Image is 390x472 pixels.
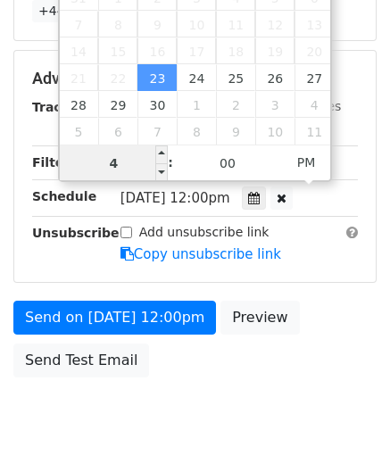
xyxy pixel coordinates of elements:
span: September 27, 2025 [295,64,334,91]
span: October 4, 2025 [295,91,334,118]
span: October 11, 2025 [295,118,334,145]
span: October 2, 2025 [216,91,255,118]
span: September 26, 2025 [255,64,295,91]
span: October 9, 2025 [216,118,255,145]
a: Copy unsubscribe link [120,246,281,262]
span: September 8, 2025 [98,11,137,37]
span: [DATE] 12:00pm [120,190,230,206]
span: September 10, 2025 [177,11,216,37]
strong: Unsubscribe [32,226,120,240]
span: September 19, 2025 [255,37,295,64]
strong: Filters [32,155,78,170]
a: Preview [220,301,299,335]
span: October 8, 2025 [177,118,216,145]
span: Click to toggle [282,145,331,180]
input: Hour [60,145,169,181]
span: September 25, 2025 [216,64,255,91]
a: Send Test Email [13,344,149,377]
span: September 14, 2025 [60,37,99,64]
input: Minute [173,145,282,181]
span: September 30, 2025 [137,91,177,118]
span: September 15, 2025 [98,37,137,64]
a: Send on [DATE] 12:00pm [13,301,216,335]
span: September 18, 2025 [216,37,255,64]
span: September 13, 2025 [295,11,334,37]
span: October 6, 2025 [98,118,137,145]
span: September 21, 2025 [60,64,99,91]
span: September 12, 2025 [255,11,295,37]
iframe: Chat Widget [301,386,390,472]
span: October 5, 2025 [60,118,99,145]
span: September 17, 2025 [177,37,216,64]
span: September 22, 2025 [98,64,137,91]
span: October 3, 2025 [255,91,295,118]
span: September 7, 2025 [60,11,99,37]
span: September 23, 2025 [137,64,177,91]
span: October 10, 2025 [255,118,295,145]
span: September 16, 2025 [137,37,177,64]
span: September 9, 2025 [137,11,177,37]
label: Add unsubscribe link [139,223,270,242]
span: September 24, 2025 [177,64,216,91]
span: September 29, 2025 [98,91,137,118]
span: September 28, 2025 [60,91,99,118]
span: October 7, 2025 [137,118,177,145]
span: September 11, 2025 [216,11,255,37]
span: October 1, 2025 [177,91,216,118]
span: : [168,145,173,180]
h5: Advanced [32,69,358,88]
strong: Tracking [32,100,92,114]
span: September 20, 2025 [295,37,334,64]
strong: Schedule [32,189,96,203]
